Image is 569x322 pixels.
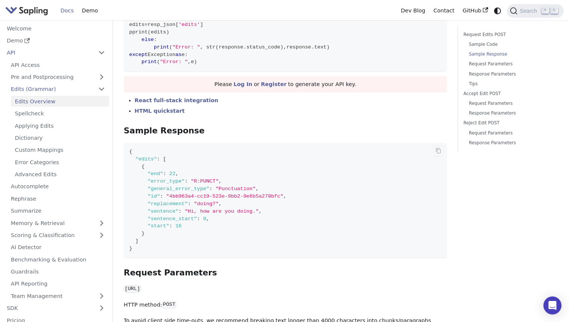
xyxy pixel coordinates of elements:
span: response [286,44,311,50]
span: : [154,37,157,42]
a: Edits Overview [11,96,109,107]
a: Demo [78,5,102,17]
span: 'edits' [178,22,200,27]
a: Dictionary [11,133,109,144]
a: Summarize [7,206,109,216]
span: : [160,194,163,199]
span: : [169,223,172,229]
span: edits [151,29,166,35]
a: Sapling.ai [5,5,51,16]
span: as [175,52,181,57]
span: [ [175,22,178,27]
span: "error_type" [148,178,184,184]
span: ] [200,22,203,27]
a: Error Categories [11,157,109,168]
span: { [141,164,145,169]
span: print [141,59,157,65]
a: Request Parameters [469,130,553,137]
span: ( [216,44,219,50]
a: AI Detector [7,242,109,253]
span: "Error: " [160,59,188,65]
span: "sentence" [148,209,178,214]
span: resp_json [148,22,175,27]
span: "Punctuation" [216,186,256,192]
span: { [129,149,132,154]
span: except [129,52,148,57]
span: , [256,186,259,192]
span: : [188,201,191,207]
a: Request Parameters [469,100,553,107]
span: , [200,44,203,50]
a: Log In [234,81,253,87]
span: 22 [169,171,175,177]
span: "Hi, how are you doing." [185,209,259,214]
a: Reject Edit POST [464,119,555,127]
span: status_code [246,44,280,50]
code: POST [162,301,176,308]
span: : [209,186,212,192]
span: e [191,59,194,65]
a: Advanced Edits [11,169,109,180]
a: Request Parameters [469,60,553,68]
span: = [145,22,148,27]
a: Dev Blog [397,5,429,17]
span: text [314,44,327,50]
kbd: K [551,7,558,14]
span: "R:PUNCT" [191,178,219,184]
a: Pre and Postprocessing [7,72,109,83]
a: API Access [7,59,109,70]
span: e [182,52,185,57]
button: Expand sidebar category 'SDK' [94,303,109,314]
a: Demo [3,35,109,46]
span: ) [194,59,197,65]
span: , [188,59,191,65]
span: } [141,231,145,236]
span: , [283,44,286,50]
a: API Reporting [7,278,109,289]
button: Copy code to clipboard [433,145,444,157]
a: Docs [56,5,78,17]
a: GitHub [458,5,492,17]
button: Collapse sidebar category 'API' [94,47,109,58]
a: Scoring & Classification [7,230,109,241]
span: "general_error_type" [148,186,209,192]
span: ] [135,238,138,244]
span: "end" [148,171,163,177]
a: API [3,47,94,58]
a: Rephrase [7,193,109,204]
a: Benchmarking & Evaluation [7,254,109,265]
span: . [243,44,246,50]
span: 16 [175,223,181,229]
span: : [185,52,188,57]
span: ( [157,59,160,65]
a: Register [261,81,286,87]
span: response [219,44,243,50]
span: "start" [148,223,169,229]
a: Welcome [3,23,109,34]
span: : [163,171,166,177]
span: "replacement" [148,201,188,207]
span: ( [169,44,172,50]
span: [ [163,156,166,162]
a: Response Parameters [469,71,553,78]
span: 0 [203,216,206,222]
a: React full-stack integration [135,97,218,103]
span: , [206,216,209,222]
span: Search [517,8,542,14]
span: , [283,194,286,199]
span: ) [327,44,330,50]
span: : [157,156,160,162]
span: "sentence_start" [148,216,197,222]
h3: Request Parameters [124,268,447,278]
span: : [197,216,200,222]
span: , [219,201,222,207]
a: Team Management [7,290,109,301]
span: , [259,209,262,214]
span: : [185,178,188,184]
h3: Sample Response [124,126,447,136]
p: HTTP method: [124,301,447,310]
a: Tips [469,80,553,88]
button: Switch between dark and light mode (currently system mode) [492,5,503,16]
span: ) [280,44,283,50]
a: Contact [429,5,459,17]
